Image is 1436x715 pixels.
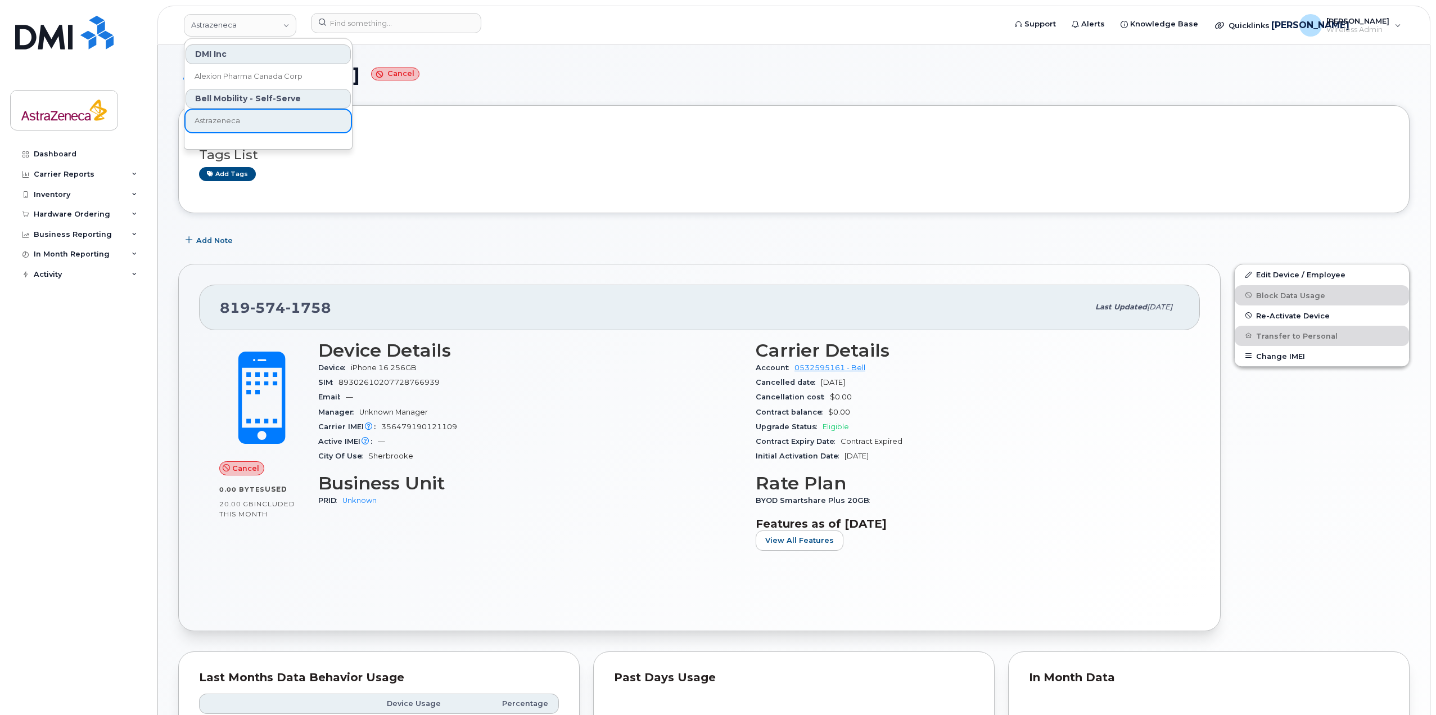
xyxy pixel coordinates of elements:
span: Last updated [1095,303,1147,311]
h3: Features as of [DATE] [756,517,1180,530]
a: Unknown [342,496,377,505]
span: SIM [318,378,338,386]
a: 0532595161 - Bell [794,363,865,372]
span: Contract Expired [841,437,902,446]
span: 20.00 GB [219,500,254,508]
span: 0.00 Bytes [219,485,265,493]
span: Upgrade Status [756,422,823,431]
span: Cancellation cost [756,393,830,401]
span: View All Features [765,535,834,546]
button: View All Features [756,530,843,551]
span: Initial Activation Date [756,452,845,460]
span: Astrazeneca [195,115,240,127]
th: Device Usage [331,694,451,714]
h3: Rate Plan [756,473,1180,493]
span: Manager [318,408,359,416]
span: — [378,437,385,446]
span: Account [756,363,794,372]
button: Block Data Usage [1235,285,1409,305]
a: Edit Device / Employee [1235,264,1409,285]
span: 1758 [286,299,331,316]
span: Eligible [823,422,849,431]
span: 819 [220,299,331,316]
button: Change IMEI [1235,346,1409,366]
span: Contract Expiry Date [756,437,841,446]
small: Cancel [371,68,419,80]
div: Past Days Usage [614,672,974,683]
h3: Tags List [199,148,1389,162]
a: Alexion Pharma Canada Corp [186,65,351,88]
button: Re-Activate Device [1235,305,1409,326]
span: 89302610207728766939 [338,378,440,386]
span: included this month [219,500,295,518]
div: Last Months Data Behavior Usage [199,672,559,683]
div: DMI Inc [186,44,351,64]
h3: Business Unit [318,473,742,493]
span: [DATE] [821,378,845,386]
span: Device [318,363,351,372]
span: Unknown Manager [359,408,428,416]
span: — [346,393,353,401]
th: Percentage [451,694,559,714]
h1: [PERSON_NAME] [178,65,1410,85]
span: [DATE] [845,452,869,460]
span: Re-Activate Device [1256,311,1330,320]
span: Sherbrooke [368,452,413,460]
span: Contract balance [756,408,828,416]
span: PRID [318,496,342,505]
span: Add Note [196,235,233,246]
span: $0.00 [830,393,852,401]
span: Email [318,393,346,401]
span: City Of Use [318,452,368,460]
span: 574 [250,299,286,316]
span: Alexion Pharma Canada Corp [195,71,302,82]
span: 356479190121109 [381,422,457,431]
div: In Month Data [1029,672,1389,683]
a: Add tags [199,167,256,181]
span: iPhone 16 256GB [351,363,417,372]
span: Carrier IMEI [318,422,381,431]
span: Active IMEI [318,437,378,446]
button: Add Note [178,230,242,250]
h3: Device Details [318,340,742,361]
span: $0.00 [828,408,850,416]
span: BYOD Smartshare Plus 20GB [756,496,875,505]
h3: Carrier Details [756,340,1180,361]
span: Cancel [232,463,259,474]
a: Astrazeneca [186,110,351,132]
span: [DATE] [1147,303,1172,311]
button: Transfer to Personal [1235,326,1409,346]
span: used [265,485,287,493]
div: Bell Mobility - Self-Serve [186,89,351,109]
span: Cancelled date [756,378,821,386]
